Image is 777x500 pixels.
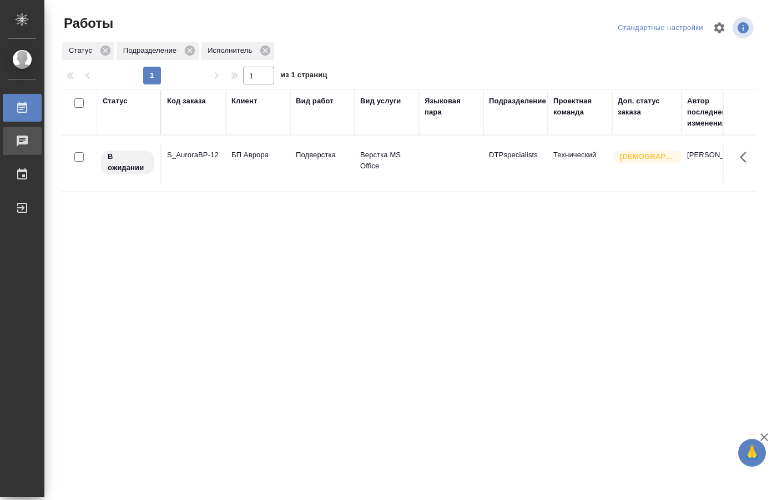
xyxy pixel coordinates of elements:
[738,439,766,467] button: 🙏
[281,68,327,84] span: из 1 страниц
[296,96,334,107] div: Вид работ
[553,96,607,118] div: Проектная команда
[682,144,746,183] td: [PERSON_NAME]
[231,96,257,107] div: Клиент
[548,144,612,183] td: Технический
[743,441,761,464] span: 🙏
[117,42,199,60] div: Подразделение
[62,42,114,60] div: Статус
[167,149,220,161] div: S_AuroraBP-12
[687,96,740,129] div: Автор последнего изменения
[69,45,96,56] p: Статус
[733,17,756,38] span: Посмотреть информацию
[103,96,128,107] div: Статус
[296,149,349,161] p: Подверстка
[360,149,413,172] p: Верстка MS Office
[620,151,675,162] p: [DEMOGRAPHIC_DATA]
[489,96,546,107] div: Подразделение
[123,45,180,56] p: Подразделение
[108,151,147,173] p: В ожидании
[61,14,113,32] span: Работы
[167,96,206,107] div: Код заказа
[618,96,676,118] div: Доп. статус заказа
[615,19,706,37] div: split button
[483,144,548,183] td: DTPspecialists
[425,96,478,118] div: Языковая пара
[201,42,274,60] div: Исполнитель
[360,96,401,107] div: Вид услуги
[706,14,733,41] span: Настроить таблицу
[208,45,256,56] p: Исполнитель
[733,144,760,171] button: Здесь прячутся важные кнопки
[231,149,285,161] p: БП Аврора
